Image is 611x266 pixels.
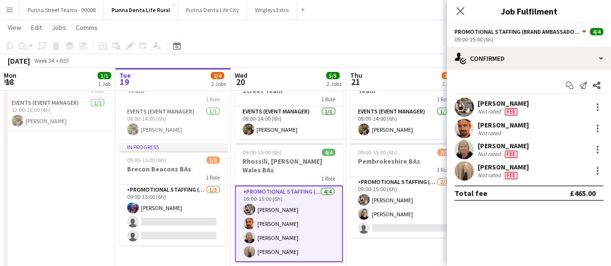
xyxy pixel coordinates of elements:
[235,143,343,262] app-job-card: 09:00-15:00 (6h)4/4Rhossili, [PERSON_NAME] Wales BAs1 RolePromotional Staffing (Brand Ambassadors...
[72,21,101,34] a: Comms
[350,143,458,238] app-job-card: 09:00-15:00 (6h)2/3Pembrokeshire BAs1 RolePromotional Staffing (Brand Ambassadors)2/309:00-15:00 ...
[31,23,42,32] span: Edit
[478,150,503,158] div: Not rated
[350,106,458,139] app-card-role: Events (Event Manager)1/108:00-14:00 (6h)[PERSON_NAME]
[118,76,131,87] span: 19
[235,185,343,262] app-card-role: Promotional Staffing (Brand Ambassadors)4/409:00-15:00 (6h)[PERSON_NAME][PERSON_NAME][PERSON_NAME...
[242,149,282,156] span: 09:00-15:00 (6h)
[455,188,487,198] div: Total fee
[478,121,529,129] div: [PERSON_NAME]
[20,0,104,19] button: Purina Street Teams - 00008
[60,57,70,64] div: BST
[503,150,519,158] div: Crew has different fees then in role
[4,64,112,130] app-job-card: 12:00-16:00 (4h)1/1EM Travel1 RoleEvents (Event Manager)1/112:00-16:00 (4h)[PERSON_NAME]
[478,108,503,115] div: Not rated
[505,172,517,179] span: Fee
[358,149,397,156] span: 09:00-15:00 (6h)
[119,184,227,245] app-card-role: Promotional Staffing (Brand Ambassadors)1/309:00-15:00 (6h)[PERSON_NAME]
[455,36,603,43] div: 09:00-15:00 (6h)
[349,76,362,87] span: 21
[327,80,341,87] div: 2 Jobs
[76,23,98,32] span: Comms
[4,98,112,130] app-card-role: Events (Event Manager)1/112:00-16:00 (4h)[PERSON_NAME]
[455,28,580,35] span: Promotional Staffing (Brand Ambassadors)
[505,151,517,158] span: Fee
[478,163,529,171] div: [PERSON_NAME]
[32,57,56,64] span: Week 34
[98,72,111,79] span: 1/1
[321,175,335,182] span: 1 Role
[350,64,458,139] app-job-card: 08:00-14:00 (6h)1/1EM [GEOGRAPHIC_DATA] Team1 RoleEvents (Event Manager)1/108:00-14:00 (6h)[PERSO...
[478,99,529,108] div: [PERSON_NAME]
[503,108,519,115] div: Crew has different fees then in role
[437,96,451,103] span: 1 Role
[570,188,596,198] div: £465.00
[326,72,340,79] span: 5/5
[437,149,451,156] span: 2/3
[98,80,111,87] div: 1 Job
[104,0,178,19] button: Purina Denta Life Rural
[119,106,227,139] app-card-role: Events (Event Manager)1/108:00-14:00 (6h)[PERSON_NAME]
[4,21,25,34] a: View
[8,23,21,32] span: View
[119,143,227,245] app-job-card: In progress09:00-15:00 (6h)1/3Brecon Beacons BAs1 RolePromotional Staffing (Brand Ambassadors)1/3...
[447,47,611,70] div: Confirmed
[48,21,70,34] a: Jobs
[590,28,603,35] span: 4/4
[350,157,458,166] h3: Pembrokeshire BAs
[441,72,455,79] span: 3/4
[52,23,66,32] span: Jobs
[478,171,503,179] div: Not rated
[178,0,247,19] button: Purina Denta Life City
[8,56,30,66] div: [DATE]
[350,177,458,238] app-card-role: Promotional Staffing (Brand Ambassadors)2/309:00-15:00 (6h)[PERSON_NAME][PERSON_NAME]
[211,72,224,79] span: 2/4
[119,64,227,139] app-job-card: 08:00-14:00 (6h)1/1EM Brecon Beacons Street Team1 RoleEvents (Event Manager)1/108:00-14:00 (6h)[P...
[442,80,457,87] div: 2 Jobs
[119,143,227,151] div: In progress
[505,108,517,115] span: Fee
[206,174,220,181] span: 1 Role
[206,156,220,164] span: 1/3
[235,106,343,139] app-card-role: Events (Event Manager)1/108:00-14:00 (6h)[PERSON_NAME]
[4,71,16,80] span: Mon
[247,0,297,19] button: Wrigleys Extra
[321,96,335,103] span: 1 Role
[119,165,227,173] h3: Brecon Beacons BAs
[127,156,166,164] span: 09:00-15:00 (6h)
[503,171,519,179] div: Crew has different fees then in role
[206,96,220,103] span: 1 Role
[322,149,335,156] span: 4/4
[211,80,226,87] div: 2 Jobs
[455,28,588,35] button: Promotional Staffing (Brand Ambassadors)
[27,21,46,34] a: Edit
[119,71,131,80] span: Tue
[478,129,503,137] div: Not rated
[478,141,529,150] div: [PERSON_NAME]
[437,166,451,173] span: 1 Role
[350,71,362,80] span: Thu
[235,71,247,80] span: Wed
[233,76,247,87] span: 20
[2,76,16,87] span: 18
[235,157,343,174] h3: Rhossili, [PERSON_NAME] Wales BAs
[235,64,343,139] app-job-card: 08:00-14:00 (6h)1/1EM Rhossili, [PERSON_NAME] Street Team1 RoleEvents (Event Manager)1/108:00-14:...
[447,5,611,17] h3: Job Fulfilment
